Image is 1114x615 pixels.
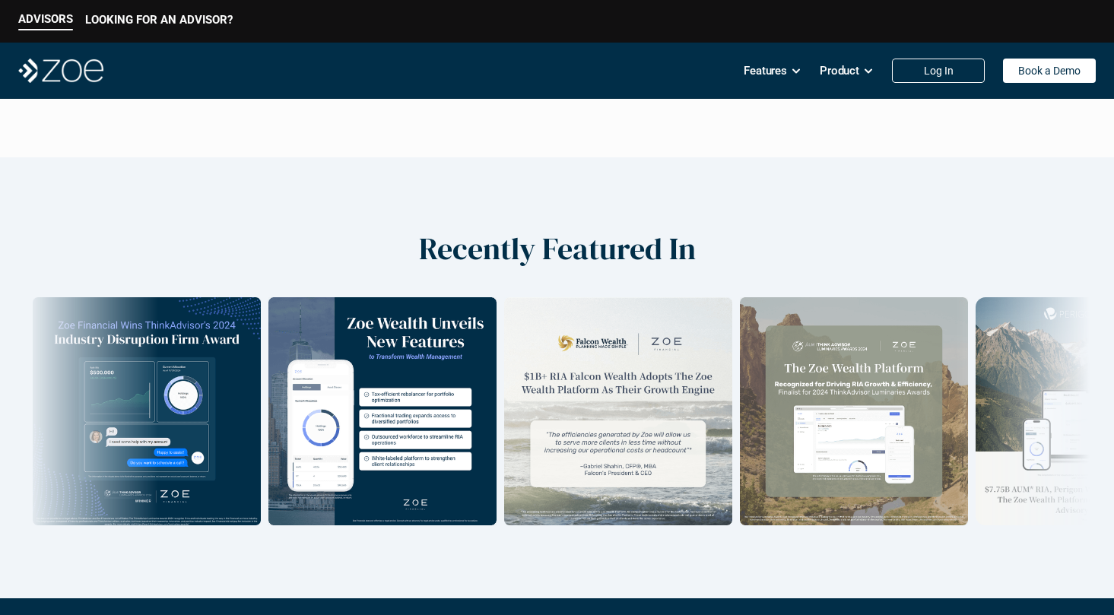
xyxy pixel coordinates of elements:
[820,59,859,82] p: Product
[924,65,954,78] p: Log In
[744,59,787,82] p: Features
[892,59,985,83] a: Log In
[419,230,696,267] h2: Recently Featured In
[1018,65,1081,78] p: Book a Demo
[1003,59,1096,83] a: Book a Demo
[85,13,233,27] p: LOOKING FOR AN ADVISOR?
[18,12,73,26] p: ADVISORS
